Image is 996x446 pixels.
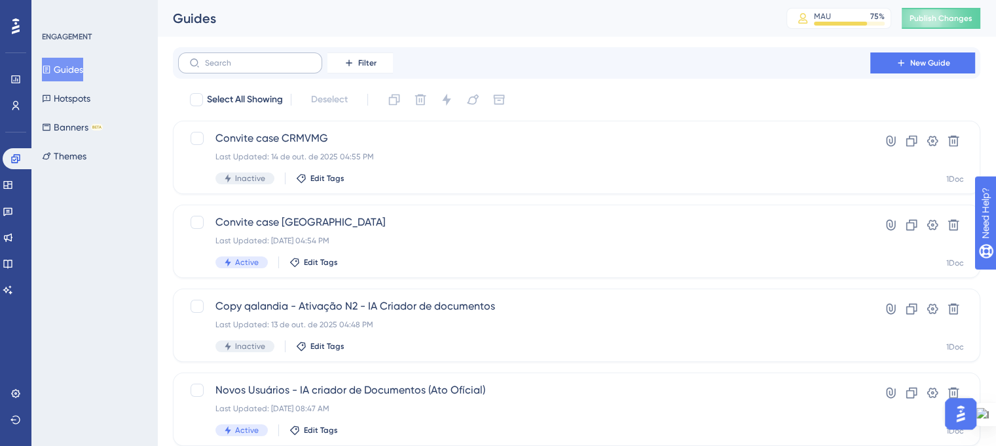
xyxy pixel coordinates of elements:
[235,341,265,352] span: Inactive
[235,425,259,436] span: Active
[296,173,344,184] button: Edit Tags
[946,258,964,268] div: 1Doc
[296,341,344,352] button: Edit Tags
[91,124,103,131] div: BETA
[902,8,980,29] button: Publish Changes
[215,298,833,314] span: Copy qalandia - Ativação N2 - IA Criador de documentos
[946,426,964,436] div: 1Doc
[42,31,92,42] div: ENGAGEMENT
[946,342,964,352] div: 1Doc
[215,319,833,330] div: Last Updated: 13 de out. de 2025 04:48 PM
[814,11,831,22] div: MAU
[235,257,259,268] span: Active
[310,341,344,352] span: Edit Tags
[42,115,103,139] button: BannersBETA
[358,58,377,68] span: Filter
[941,394,980,434] iframe: UserGuiding AI Assistant Launcher
[42,58,83,81] button: Guides
[215,403,833,414] div: Last Updated: [DATE] 08:47 AM
[327,52,393,73] button: Filter
[42,144,86,168] button: Themes
[311,92,348,108] span: Deselect
[946,174,964,184] div: 1Doc
[42,87,90,110] button: Hotspots
[304,425,338,436] span: Edit Tags
[215,131,833,146] span: Convite case CRMVMG
[299,88,360,111] button: Deselect
[304,257,338,268] span: Edit Tags
[215,382,833,398] span: Novos Usuários - IA criador de Documentos (Ato Ofícial)
[215,214,833,230] span: Convite case [GEOGRAPHIC_DATA]
[870,11,885,22] div: 75 %
[205,58,311,68] input: Search
[207,92,283,108] span: Select All Showing
[235,173,265,184] span: Inactive
[215,152,833,162] div: Last Updated: 14 de out. de 2025 04:55 PM
[910,58,950,68] span: New Guide
[289,425,338,436] button: Edit Tags
[910,13,972,24] span: Publish Changes
[289,257,338,268] button: Edit Tags
[173,9,754,28] div: Guides
[870,52,975,73] button: New Guide
[215,235,833,246] div: Last Updated: [DATE] 04:54 PM
[31,3,82,19] span: Need Help?
[310,173,344,184] span: Edit Tags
